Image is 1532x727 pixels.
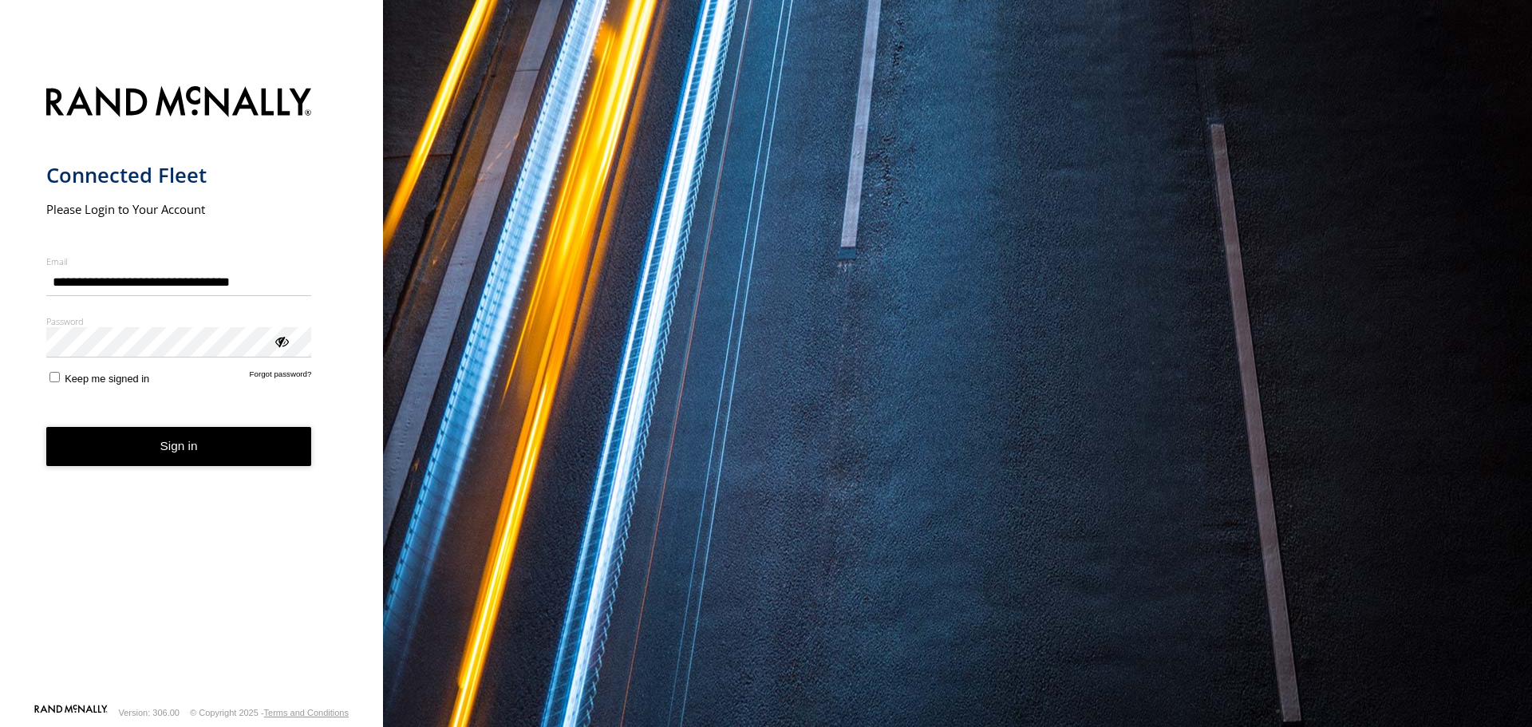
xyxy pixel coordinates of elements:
[34,705,108,721] a: Visit our Website
[46,201,312,217] h2: Please Login to Your Account
[46,162,312,188] h1: Connected Fleet
[46,315,312,327] label: Password
[49,372,60,382] input: Keep me signed in
[46,77,338,703] form: main
[264,708,349,717] a: Terms and Conditions
[46,427,312,466] button: Sign in
[190,708,349,717] div: © Copyright 2025 -
[250,369,312,385] a: Forgot password?
[273,333,289,349] div: ViewPassword
[65,373,149,385] span: Keep me signed in
[119,708,180,717] div: Version: 306.00
[46,255,312,267] label: Email
[46,83,312,124] img: Rand McNally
